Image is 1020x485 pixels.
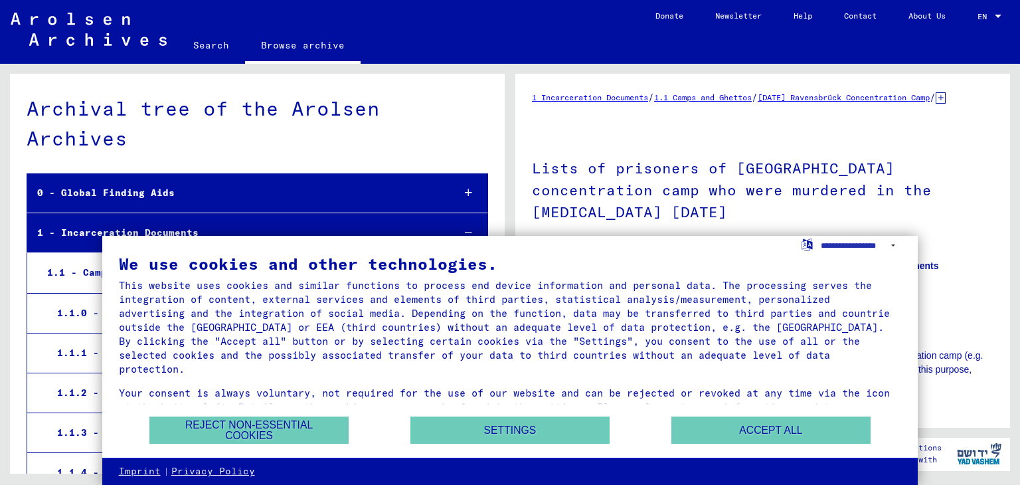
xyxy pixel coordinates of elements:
[47,380,442,406] div: 1.1.2 - Auschwitz Concentration and Extermination Camp
[37,260,442,286] div: 1.1 - Camps and Ghettos
[177,29,245,61] a: Search
[758,92,930,102] a: [DATE] Ravensbrück Concentration Camp
[47,340,442,366] div: 1.1.1 - Amersfoort Police Transit Camp
[532,92,648,102] a: 1 Incarceration Documents
[11,13,167,46] img: Arolsen_neg.svg
[27,180,442,206] div: 0 - Global Finding Aids
[47,300,442,326] div: 1.1.0 - General Information
[27,220,442,246] div: 1 - Incarceration Documents
[654,92,752,102] a: 1.1 Camps and Ghettos
[954,437,1004,470] img: yv_logo.png
[119,465,161,478] a: Imprint
[119,256,902,272] div: We use cookies and other technologies.
[671,417,871,444] button: Accept all
[752,91,758,103] span: /
[532,138,993,240] h1: Lists of prisoners of [GEOGRAPHIC_DATA] concentration camp who were murdered in the [MEDICAL_DATA...
[840,260,939,271] b: Number of documents
[119,386,902,428] div: Your consent is always voluntary, not required for the use of our website and can be rejected or ...
[930,91,936,103] span: /
[245,29,361,64] a: Browse archive
[171,465,255,478] a: Privacy Policy
[977,12,992,21] span: EN
[648,91,654,103] span: /
[27,94,488,153] div: Archival tree of the Arolsen Archives
[410,417,610,444] button: Settings
[119,278,902,376] div: This website uses cookies and similar functions to process end device information and personal da...
[149,417,349,444] button: Reject non-essential cookies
